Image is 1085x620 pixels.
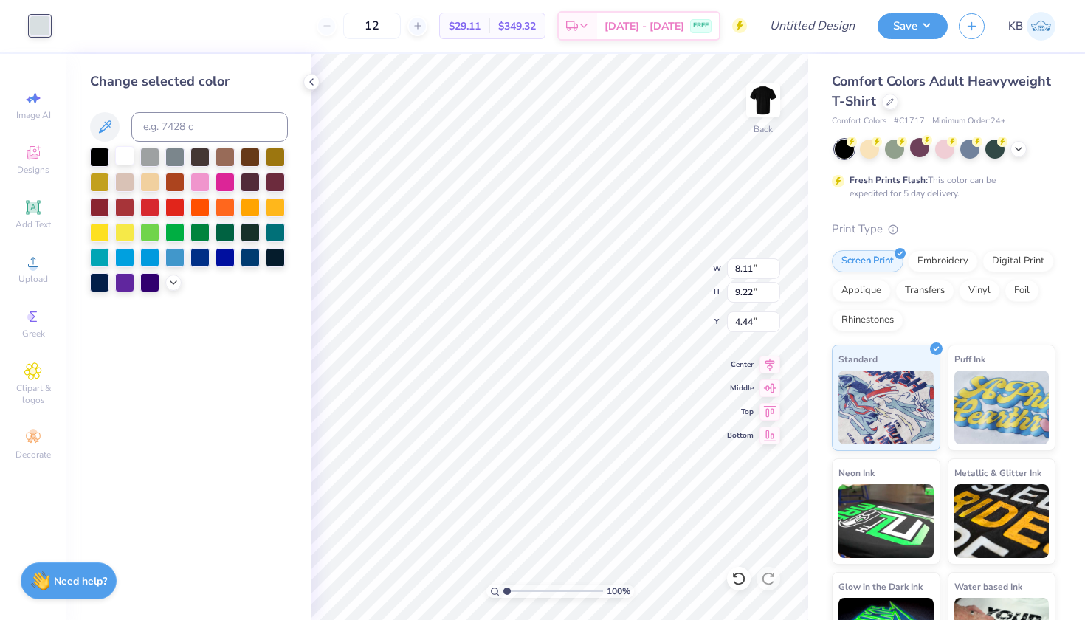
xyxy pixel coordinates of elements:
[959,280,1000,302] div: Vinyl
[1008,12,1055,41] a: KB
[54,574,107,588] strong: Need help?
[895,280,954,302] div: Transfers
[832,72,1051,110] span: Comfort Colors Adult Heavyweight T-Shirt
[832,115,886,128] span: Comfort Colors
[758,11,867,41] input: Untitled Design
[954,351,985,367] span: Puff Ink
[838,465,875,480] span: Neon Ink
[90,72,288,92] div: Change selected color
[932,115,1006,128] span: Minimum Order: 24 +
[727,430,754,441] span: Bottom
[832,280,891,302] div: Applique
[838,484,934,558] img: Neon Ink
[17,164,49,176] span: Designs
[748,86,778,115] img: Back
[7,382,59,406] span: Clipart & logos
[838,351,878,367] span: Standard
[15,218,51,230] span: Add Text
[1005,280,1039,302] div: Foil
[832,221,1055,238] div: Print Type
[878,13,948,39] button: Save
[954,579,1022,594] span: Water based Ink
[838,579,923,594] span: Glow in the Dark Ink
[850,174,928,186] strong: Fresh Prints Flash:
[1008,18,1023,35] span: KB
[22,328,45,340] span: Greek
[894,115,925,128] span: # C1717
[832,309,903,331] div: Rhinestones
[343,13,401,39] input: – –
[498,18,536,34] span: $349.32
[1027,12,1055,41] img: Kate Burton
[131,112,288,142] input: e.g. 7428 c
[607,585,630,598] span: 100 %
[727,383,754,393] span: Middle
[604,18,684,34] span: [DATE] - [DATE]
[832,250,903,272] div: Screen Print
[908,250,978,272] div: Embroidery
[727,359,754,370] span: Center
[15,449,51,461] span: Decorate
[954,484,1050,558] img: Metallic & Glitter Ink
[954,371,1050,444] img: Puff Ink
[16,109,51,121] span: Image AI
[449,18,480,34] span: $29.11
[693,21,709,31] span: FREE
[18,273,48,285] span: Upload
[754,123,773,136] div: Back
[982,250,1054,272] div: Digital Print
[850,173,1031,200] div: This color can be expedited for 5 day delivery.
[727,407,754,417] span: Top
[838,371,934,444] img: Standard
[954,465,1041,480] span: Metallic & Glitter Ink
